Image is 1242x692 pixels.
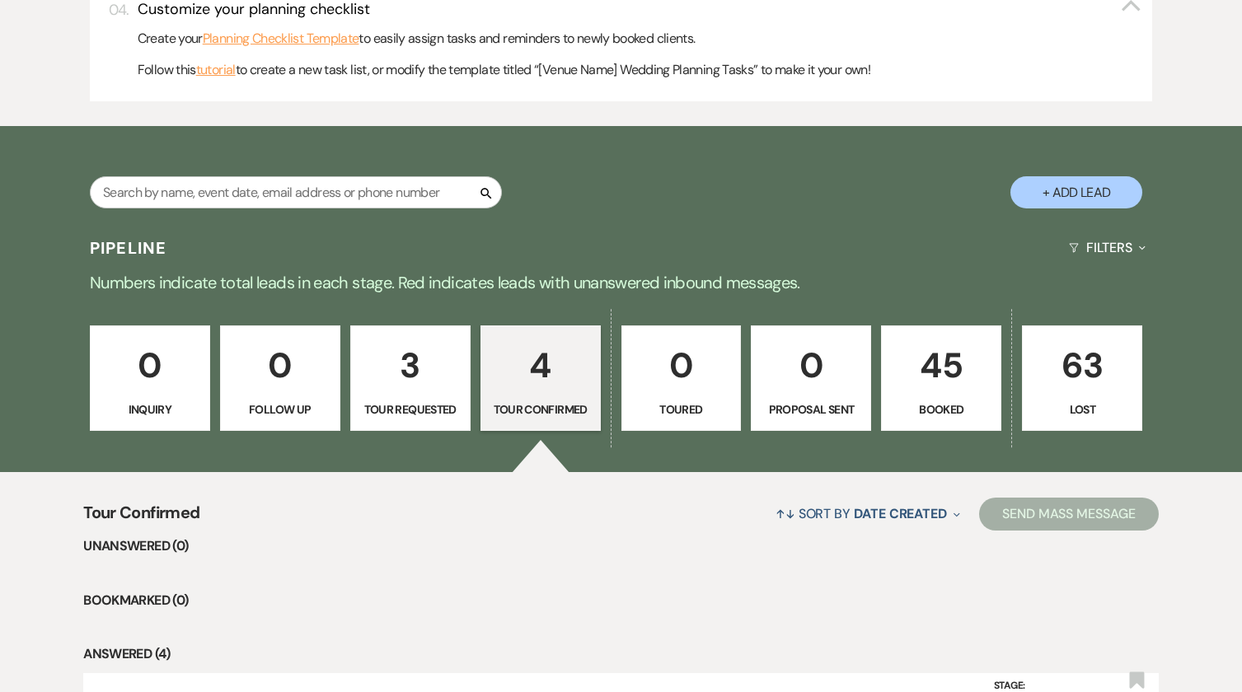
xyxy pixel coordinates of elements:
p: Create your to easily assign tasks and reminders to newly booked clients. [138,28,1142,49]
p: 4 [491,338,590,393]
p: Tour Requested [361,400,460,418]
p: Follow Up [231,400,330,418]
p: 0 [101,338,199,393]
p: Tour Confirmed [491,400,590,418]
p: 0 [231,338,330,393]
p: Follow this to create a new task list, or modify the template titled “[Venue Name] Wedding Planni... [138,59,1142,81]
p: Inquiry [101,400,199,418]
li: Answered (4) [83,643,1158,665]
a: 4Tour Confirmed [480,325,601,431]
p: Booked [892,400,991,418]
p: Proposal Sent [762,400,860,418]
a: tutorial [196,59,236,81]
span: Date Created [854,505,947,522]
p: 0 [632,338,731,393]
p: Numbers indicate total leads in each stage. Red indicates leads with unanswered inbound messages. [28,269,1215,296]
p: 63 [1033,338,1132,393]
a: 0Toured [621,325,742,431]
a: 63Lost [1022,325,1142,431]
p: 45 [892,338,991,393]
h3: Pipeline [90,236,167,259]
a: Planning Checklist Template [203,28,359,49]
a: 0Follow Up [220,325,340,431]
li: Bookmarked (0) [83,590,1158,611]
p: Lost [1033,400,1132,418]
span: Tour Confirmed [83,500,199,535]
span: ↑↓ [776,505,795,522]
p: 0 [762,338,860,393]
button: Send Mass Message [979,498,1159,531]
a: 0Proposal Sent [751,325,871,431]
button: Sort By Date Created [769,492,967,535]
a: 3Tour Requested [350,325,471,431]
p: Toured [632,400,731,418]
input: Search by name, event date, email address or phone number [90,176,502,208]
button: Filters [1062,226,1152,269]
li: Unanswered (0) [83,535,1158,557]
a: 45Booked [881,325,1001,431]
button: + Add Lead [1010,176,1142,208]
a: 0Inquiry [90,325,210,431]
p: 3 [361,338,460,393]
